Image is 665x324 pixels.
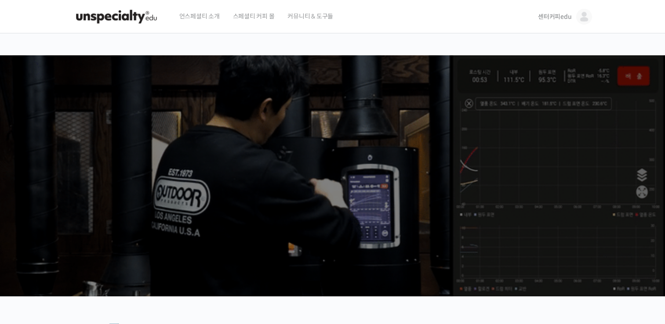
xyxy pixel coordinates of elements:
[538,13,571,21] span: 센터커피edu
[9,134,657,179] p: [PERSON_NAME]을 다하는 당신을 위해, 최고와 함께 만든 커피 클래스
[9,183,657,195] p: 시간과 장소에 구애받지 않고, 검증된 커리큘럼으로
